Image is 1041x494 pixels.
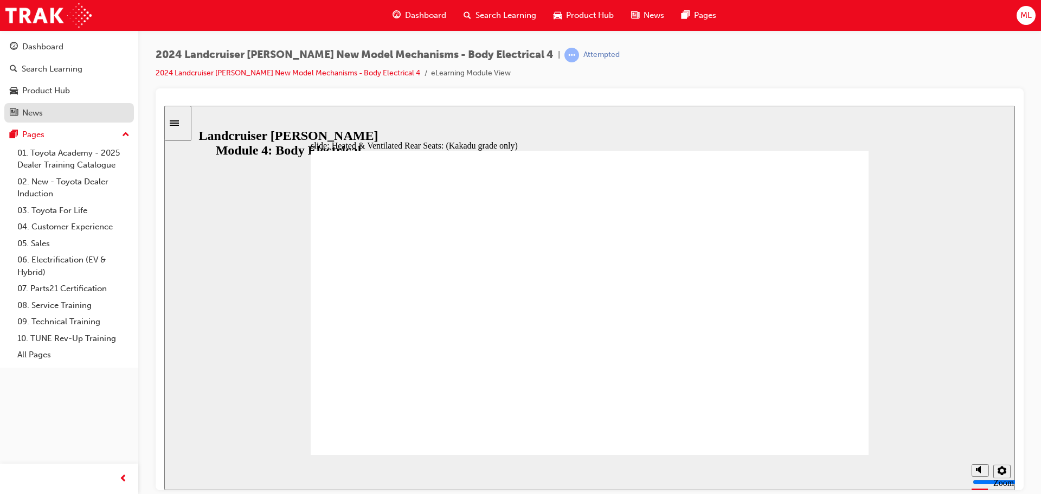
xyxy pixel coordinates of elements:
span: Product Hub [566,9,614,22]
div: misc controls [802,349,845,384]
a: 04. Customer Experience [13,219,134,235]
div: Dashboard [22,41,63,53]
a: News [4,103,134,123]
div: Search Learning [22,63,82,75]
span: news-icon [631,9,639,22]
button: Mute (Ctrl+Alt+M) [807,358,825,371]
a: pages-iconPages [673,4,725,27]
span: pages-icon [10,130,18,140]
a: car-iconProduct Hub [545,4,622,27]
span: ML [1020,9,1032,22]
a: 06. Electrification (EV & Hybrid) [13,252,134,280]
a: Dashboard [4,37,134,57]
span: Search Learning [475,9,536,22]
a: 2024 Landcruiser [PERSON_NAME] New Model Mechanisms - Body Electrical 4 [156,68,420,78]
span: Dashboard [405,9,446,22]
button: Pages [4,125,134,145]
a: 03. Toyota For Life [13,202,134,219]
span: car-icon [554,9,562,22]
span: pages-icon [682,9,690,22]
span: Pages [694,9,716,22]
label: Zoom to fit [829,373,850,401]
input: volume [808,372,878,381]
span: prev-icon [119,472,127,486]
span: News [644,9,664,22]
a: guage-iconDashboard [384,4,455,27]
a: 07. Parts21 Certification [13,280,134,297]
a: 05. Sales [13,235,134,252]
a: 08. Service Training [13,297,134,314]
a: Product Hub [4,81,134,101]
a: Search Learning [4,59,134,79]
a: 10. TUNE Rev-Up Training [13,330,134,347]
span: 2024 Landcruiser [PERSON_NAME] New Model Mechanisms - Body Electrical 4 [156,49,554,61]
span: news-icon [10,108,18,118]
a: 02. New - Toyota Dealer Induction [13,174,134,202]
div: Product Hub [22,85,70,97]
span: up-icon [122,128,130,142]
span: search-icon [464,9,471,22]
div: News [22,107,43,119]
li: eLearning Module View [431,67,511,80]
a: 01. Toyota Academy - 2025 Dealer Training Catalogue [13,145,134,174]
button: Settings [829,359,846,373]
span: search-icon [10,65,17,74]
a: search-iconSearch Learning [455,4,545,27]
a: news-iconNews [622,4,673,27]
span: guage-icon [393,9,401,22]
button: ML [1017,6,1036,25]
a: 09. Technical Training [13,313,134,330]
div: Attempted [583,50,620,60]
img: Trak [5,3,92,28]
button: DashboardSearch LearningProduct HubNews [4,35,134,125]
span: learningRecordVerb_ATTEMPT-icon [564,48,579,62]
div: Pages [22,129,44,141]
span: guage-icon [10,42,18,52]
a: All Pages [13,347,134,363]
span: car-icon [10,86,18,96]
span: | [558,49,560,61]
